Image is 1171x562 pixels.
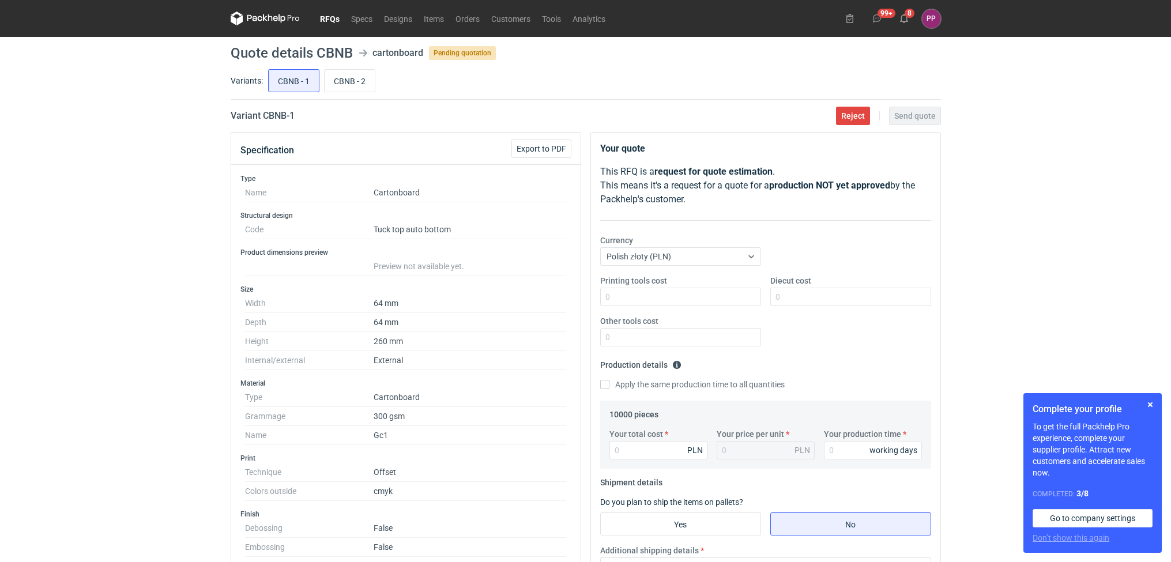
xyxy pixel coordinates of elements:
[231,46,353,60] h1: Quote details CBNB
[240,174,571,183] h3: Type
[240,454,571,463] h3: Print
[374,388,567,407] dd: Cartonboard
[536,12,567,25] a: Tools
[824,441,922,459] input: 0
[567,12,611,25] a: Analytics
[1033,421,1153,478] p: To get the full Packhelp Pro experience, complete your supplier profile. Attract new customers an...
[374,538,567,557] dd: False
[600,143,645,154] strong: Your quote
[1033,488,1153,500] div: Completed:
[245,220,374,239] dt: Code
[795,444,810,456] div: PLN
[600,512,761,535] label: Yes
[600,165,931,206] p: This RFQ is a . This means it's a request for a quote for a by the Packhelp's customer.
[1033,402,1153,416] h1: Complete your profile
[374,183,567,202] dd: Cartonboard
[1033,532,1109,544] button: Don’t show this again
[600,235,633,246] label: Currency
[231,12,300,25] svg: Packhelp Pro
[245,426,374,445] dt: Name
[245,482,374,501] dt: Colors outside
[1143,398,1157,412] button: Skip for now
[1033,509,1153,527] a: Go to company settings
[245,538,374,557] dt: Embossing
[485,12,536,25] a: Customers
[824,428,901,440] label: Your production time
[511,139,571,158] button: Export to PDF
[600,379,785,390] label: Apply the same production time to all quantities
[240,137,294,164] button: Specification
[600,545,699,556] label: Additional shipping details
[345,12,378,25] a: Specs
[895,9,913,28] button: 8
[245,183,374,202] dt: Name
[231,75,263,86] label: Variants:
[240,285,571,294] h3: Size
[240,248,571,257] h3: Product dimensions preview
[245,294,374,313] dt: Width
[245,407,374,426] dt: Grammage
[324,69,375,92] label: CBNB - 2
[245,351,374,370] dt: Internal/external
[600,473,662,487] legend: Shipment details
[654,166,773,177] strong: request for quote estimation
[245,313,374,332] dt: Depth
[1076,489,1089,498] strong: 3 / 8
[450,12,485,25] a: Orders
[374,351,567,370] dd: External
[868,9,886,28] button: 99+
[836,107,870,125] button: Reject
[245,519,374,538] dt: Debossing
[600,356,681,369] legend: Production details
[418,12,450,25] a: Items
[922,9,941,28] button: PP
[517,145,566,153] span: Export to PDF
[717,428,784,440] label: Your price per unit
[600,315,658,327] label: Other tools cost
[770,275,811,286] label: Diecut cost
[841,112,865,120] span: Reject
[869,444,917,456] div: working days
[894,112,936,120] span: Send quote
[889,107,941,125] button: Send quote
[374,407,567,426] dd: 300 gsm
[374,332,567,351] dd: 260 mm
[687,444,703,456] div: PLN
[240,211,571,220] h3: Structural design
[600,275,667,286] label: Printing tools cost
[609,405,658,419] legend: 10000 pieces
[268,69,319,92] label: CBNB - 1
[245,388,374,407] dt: Type
[600,288,761,306] input: 0
[374,482,567,501] dd: cmyk
[600,328,761,346] input: 0
[374,313,567,332] dd: 64 mm
[314,12,345,25] a: RFQs
[769,180,890,191] strong: production NOT yet approved
[770,512,931,535] label: No
[245,332,374,351] dt: Height
[609,441,707,459] input: 0
[374,294,567,313] dd: 64 mm
[374,262,464,271] span: Preview not available yet.
[770,288,931,306] input: 0
[607,252,671,261] span: Polish złoty (PLN)
[245,463,374,482] dt: Technique
[922,9,941,28] div: Paulina Pander
[372,46,423,60] div: cartonboard
[374,426,567,445] dd: Gc1
[429,46,496,60] span: Pending quotation
[378,12,418,25] a: Designs
[374,519,567,538] dd: False
[240,510,571,519] h3: Finish
[240,379,571,388] h3: Material
[600,497,743,507] label: Do you plan to ship the items on pallets?
[609,428,663,440] label: Your total cost
[374,220,567,239] dd: Tuck top auto bottom
[374,463,567,482] dd: Offset
[231,109,295,123] h2: Variant CBNB - 1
